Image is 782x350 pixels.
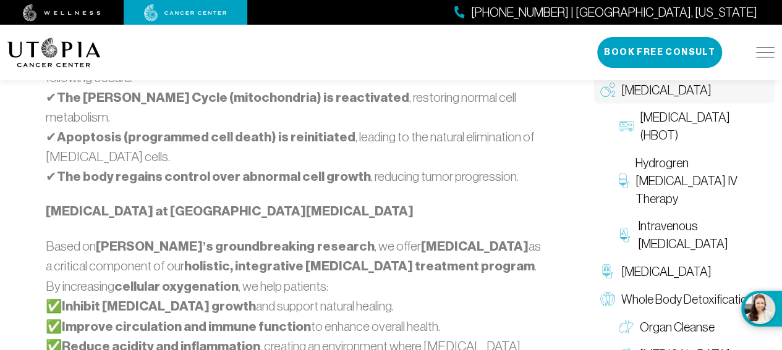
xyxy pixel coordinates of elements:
[619,228,632,243] img: Intravenous Ozone Therapy
[594,76,775,104] a: [MEDICAL_DATA]
[7,38,101,67] img: logo
[62,298,256,314] strong: Inhibit [MEDICAL_DATA] growth
[600,292,615,307] img: Whole Body Detoxification
[621,81,712,99] span: [MEDICAL_DATA]
[613,212,775,258] a: Intravenous [MEDICAL_DATA]
[621,290,754,308] span: Whole Body Detoxification
[594,257,775,285] a: [MEDICAL_DATA]
[23,4,101,22] img: wellness
[57,89,409,105] strong: The [PERSON_NAME] Cycle (mitochondria) is reactivated
[635,154,768,207] span: Hydrogren [MEDICAL_DATA] IV Therapy
[619,119,634,134] img: Hyperbaric Oxygen Therapy (HBOT)
[613,313,775,341] a: Organ Cleanse
[184,257,535,273] strong: holistic, integrative [MEDICAL_DATA] treatment program
[613,104,775,149] a: [MEDICAL_DATA] (HBOT)
[46,202,414,219] strong: [MEDICAL_DATA] at [GEOGRAPHIC_DATA][MEDICAL_DATA]
[600,264,615,279] img: Chelation Therapy
[613,149,775,212] a: Hydrogren [MEDICAL_DATA] IV Therapy
[640,318,715,336] span: Organ Cleanse
[637,217,768,253] span: Intravenous [MEDICAL_DATA]
[62,318,311,334] strong: Improve circulation and immune function
[756,48,775,57] img: icon-hamburger
[600,82,615,97] img: Oxygen Therapy
[454,4,757,22] a: [PHONE_NUMBER] | [GEOGRAPHIC_DATA], [US_STATE]
[96,238,375,254] strong: [PERSON_NAME]’s groundbreaking research
[597,37,722,68] button: Book Free Consult
[57,128,355,144] strong: Apoptosis (programmed cell death) is reinitiated
[114,278,239,294] strong: cellular oxygenation
[640,109,768,144] span: [MEDICAL_DATA] (HBOT)
[144,4,227,22] img: cancer center
[420,238,528,254] strong: [MEDICAL_DATA]
[621,262,712,280] span: [MEDICAL_DATA]
[619,319,634,334] img: Organ Cleanse
[471,4,757,22] span: [PHONE_NUMBER] | [GEOGRAPHIC_DATA], [US_STATE]
[594,285,775,313] a: Whole Body Detoxification
[57,168,371,184] strong: The body regains control over abnormal cell growth
[619,173,629,188] img: Hydrogren Peroxide IV Therapy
